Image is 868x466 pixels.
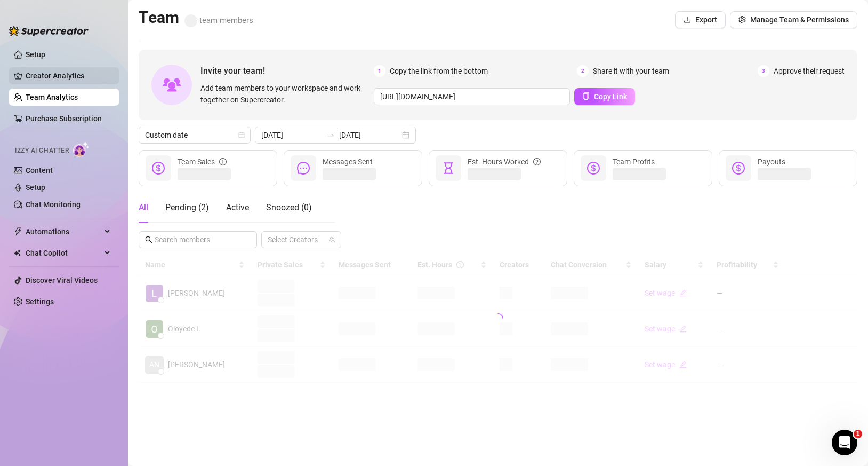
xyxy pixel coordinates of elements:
[165,201,209,214] div: Pending ( 2 )
[675,11,726,28] button: Export
[26,276,98,285] a: Discover Viral Videos
[145,127,244,143] span: Custom date
[339,129,400,141] input: End date
[326,131,335,139] span: to
[226,202,249,212] span: Active
[329,236,335,243] span: team
[758,65,769,77] span: 3
[854,430,862,438] span: 1
[26,183,45,192] a: Setup
[750,15,849,24] span: Manage Team & Permissions
[493,313,503,324] span: loading
[613,157,655,166] span: Team Profits
[238,132,245,138] span: calendar
[26,93,78,101] a: Team Analytics
[200,64,374,77] span: Invite your team!
[695,15,717,24] span: Export
[184,15,253,25] span: team members
[15,146,69,156] span: Izzy AI Chatter
[738,16,746,23] span: setting
[26,223,101,240] span: Automations
[582,92,590,100] span: copy
[139,7,253,28] h2: Team
[26,297,54,306] a: Settings
[145,236,152,243] span: search
[593,65,669,77] span: Share it with your team
[200,82,369,106] span: Add team members to your workspace and work together on Supercreator.
[390,65,488,77] span: Copy the link from the bottom
[730,11,857,28] button: Manage Team & Permissions
[587,162,600,175] span: dollar-circle
[261,129,322,141] input: Start date
[468,156,541,168] div: Est. Hours Worked
[442,162,455,175] span: hourglass
[139,201,148,214] div: All
[732,162,745,175] span: dollar-circle
[574,88,635,105] button: Copy Link
[323,157,373,166] span: Messages Sent
[684,16,691,23] span: download
[266,202,312,212] span: Snoozed ( 0 )
[9,26,89,36] img: logo-BBDzfeDw.svg
[14,227,22,236] span: thunderbolt
[26,244,101,262] span: Chat Copilot
[533,156,541,168] span: question-circle
[14,249,21,257] img: Chat Copilot
[577,65,589,77] span: 2
[26,110,111,127] a: Purchase Subscription
[178,156,227,168] div: Team Sales
[26,200,81,209] a: Chat Monitoring
[26,67,111,84] a: Creator Analytics
[26,166,53,175] a: Content
[374,65,385,77] span: 1
[26,50,45,59] a: Setup
[326,131,335,139] span: swap-right
[219,156,227,168] span: info-circle
[73,141,90,157] img: AI Chatter
[152,162,165,175] span: dollar-circle
[832,430,857,455] iframe: Intercom live chat
[758,157,785,166] span: Payouts
[155,234,242,246] input: Search members
[297,162,310,175] span: message
[594,92,627,101] span: Copy Link
[774,65,845,77] span: Approve their request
